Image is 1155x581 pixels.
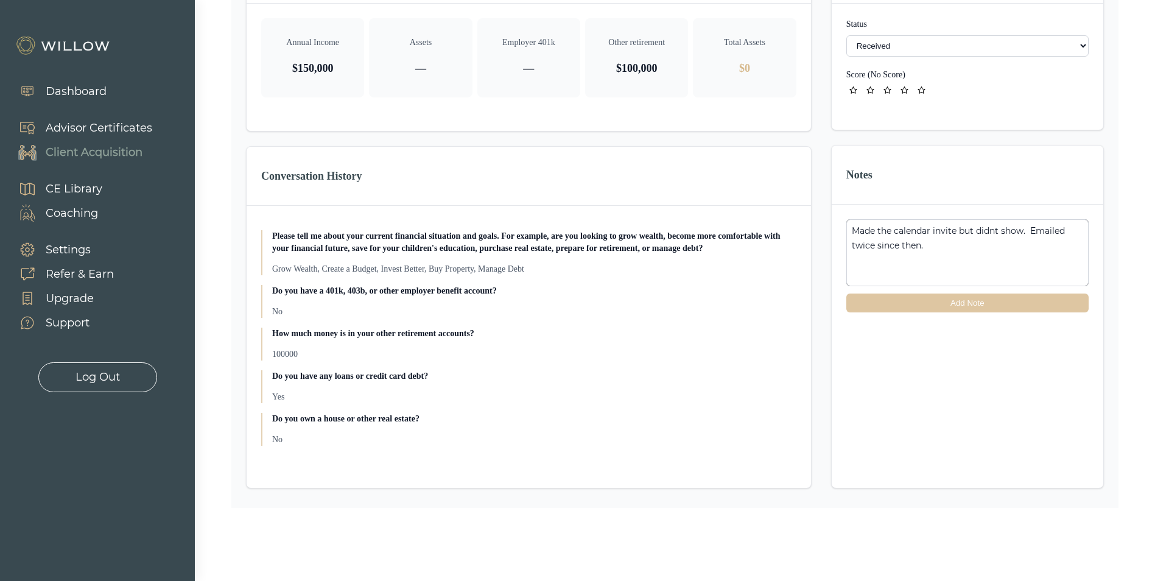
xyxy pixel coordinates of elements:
button: star [897,83,912,98]
a: Upgrade [6,286,114,311]
p: 100000 [272,348,796,361]
p: No [272,306,796,318]
p: — [487,60,570,77]
button: ID [846,69,905,81]
button: star [846,83,861,98]
div: Settings [46,242,91,258]
img: Willow [15,36,113,55]
p: Employer 401k [487,37,570,49]
p: How much money is in your other retirement accounts? [272,328,796,340]
p: Annual Income [271,37,354,49]
button: Add Note [846,294,1089,312]
p: Please tell me about your current financial situation and goals. For example, are you looking to ... [272,230,796,255]
div: Upgrade [46,290,94,307]
p: $0 [703,60,786,77]
p: Do you have any loans or credit card debt? [272,370,796,382]
div: Coaching [46,205,98,222]
p: Do you own a house or other real estate? [272,413,796,425]
p: Other retirement [595,37,678,49]
a: Refer & Earn [6,262,114,286]
a: CE Library [6,177,102,201]
label: Score ( No Score ) [846,70,905,79]
div: CE Library [46,181,102,197]
div: Client Acquisition [46,144,142,161]
div: Support [46,315,90,331]
div: Advisor Certificates [46,120,152,136]
div: Refer & Earn [46,266,114,283]
label: Status [846,18,1089,30]
p: Assets [379,37,462,49]
div: Dashboard [46,83,107,100]
p: No [272,434,796,446]
h3: Conversation History [261,167,796,185]
a: Dashboard [6,79,107,104]
h3: Notes [846,166,1089,183]
p: $150,000 [271,60,354,77]
p: Do you have a 401k, 403b, or other employer benefit account? [272,285,796,297]
a: Advisor Certificates [6,116,152,140]
p: $100,000 [595,60,678,77]
button: star [863,83,878,98]
a: Settings [6,238,114,262]
p: Yes [272,391,796,403]
p: Total Assets [703,37,786,49]
button: star [880,83,895,98]
a: Client Acquisition [6,140,152,164]
p: — [379,60,462,77]
div: Log Out [75,369,120,386]
a: Coaching [6,201,102,225]
button: star [915,83,929,98]
p: Grow Wealth, Create a Budget, Invest Better, Buy Property, Manage Debt [272,263,796,275]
